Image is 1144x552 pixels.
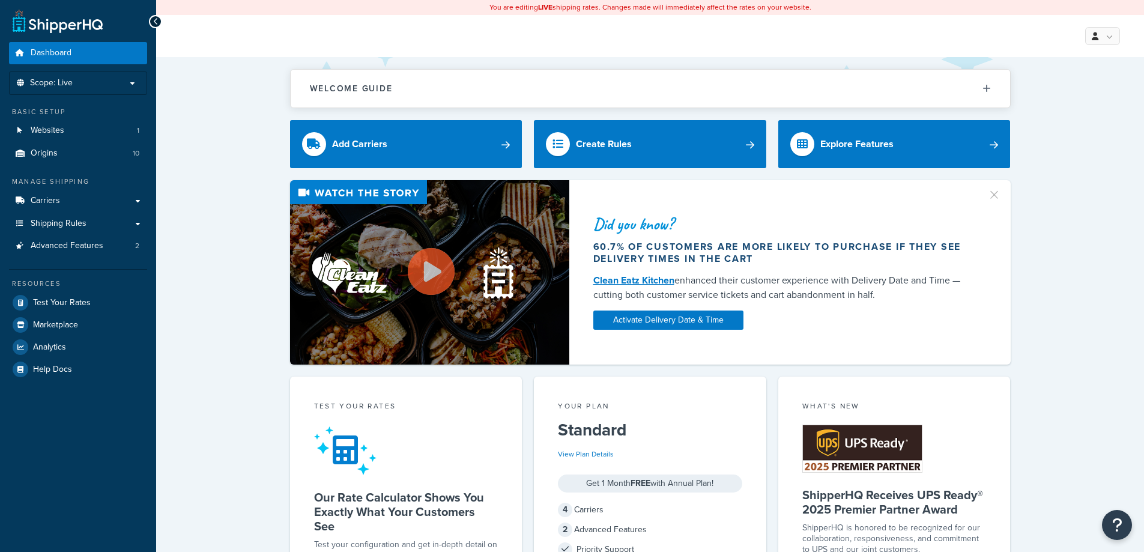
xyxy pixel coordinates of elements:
a: Test Your Rates [9,292,147,314]
div: Carriers [558,502,742,518]
li: Origins [9,142,147,165]
div: Test your rates [314,401,498,414]
div: enhanced their customer experience with Delivery Date and Time — cutting both customer service ti... [593,273,973,302]
strong: FREE [631,477,650,490]
a: Advanced Features2 [9,235,147,257]
span: Websites [31,126,64,136]
span: 2 [558,523,572,537]
span: Marketplace [33,320,78,330]
div: What's New [802,401,987,414]
span: Origins [31,148,58,159]
a: Create Rules [534,120,766,168]
a: Add Carriers [290,120,522,168]
div: Basic Setup [9,107,147,117]
b: LIVE [538,2,552,13]
div: Resources [9,279,147,289]
div: Advanced Features [558,521,742,538]
img: Video thumbnail [290,180,569,365]
div: Manage Shipping [9,177,147,187]
a: Analytics [9,336,147,358]
span: 2 [135,241,139,251]
a: Explore Features [778,120,1011,168]
a: Carriers [9,190,147,212]
span: Test Your Rates [33,298,91,308]
div: Explore Features [820,136,894,153]
a: Dashboard [9,42,147,64]
span: Carriers [31,196,60,206]
h5: Our Rate Calculator Shows You Exactly What Your Customers See [314,490,498,533]
span: Analytics [33,342,66,353]
li: Advanced Features [9,235,147,257]
span: Help Docs [33,365,72,375]
div: Did you know? [593,216,973,232]
div: Create Rules [576,136,632,153]
h5: ShipperHQ Receives UPS Ready® 2025 Premier Partner Award [802,488,987,517]
div: 60.7% of customers are more likely to purchase if they see delivery times in the cart [593,241,973,265]
a: View Plan Details [558,449,614,459]
span: Scope: Live [30,78,73,88]
span: Shipping Rules [31,219,86,229]
h5: Standard [558,420,742,440]
a: Websites1 [9,120,147,142]
span: 1 [137,126,139,136]
a: Help Docs [9,359,147,380]
span: Dashboard [31,48,71,58]
div: Add Carriers [332,136,387,153]
a: Origins10 [9,142,147,165]
li: Websites [9,120,147,142]
span: Advanced Features [31,241,103,251]
button: Open Resource Center [1102,510,1132,540]
button: Welcome Guide [291,70,1010,108]
span: 4 [558,503,572,517]
h2: Welcome Guide [310,84,393,93]
a: Activate Delivery Date & Time [593,311,743,330]
span: 10 [133,148,139,159]
a: Shipping Rules [9,213,147,235]
a: Marketplace [9,314,147,336]
div: Your Plan [558,401,742,414]
div: Get 1 Month with Annual Plan! [558,475,742,493]
a: Clean Eatz Kitchen [593,273,674,287]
